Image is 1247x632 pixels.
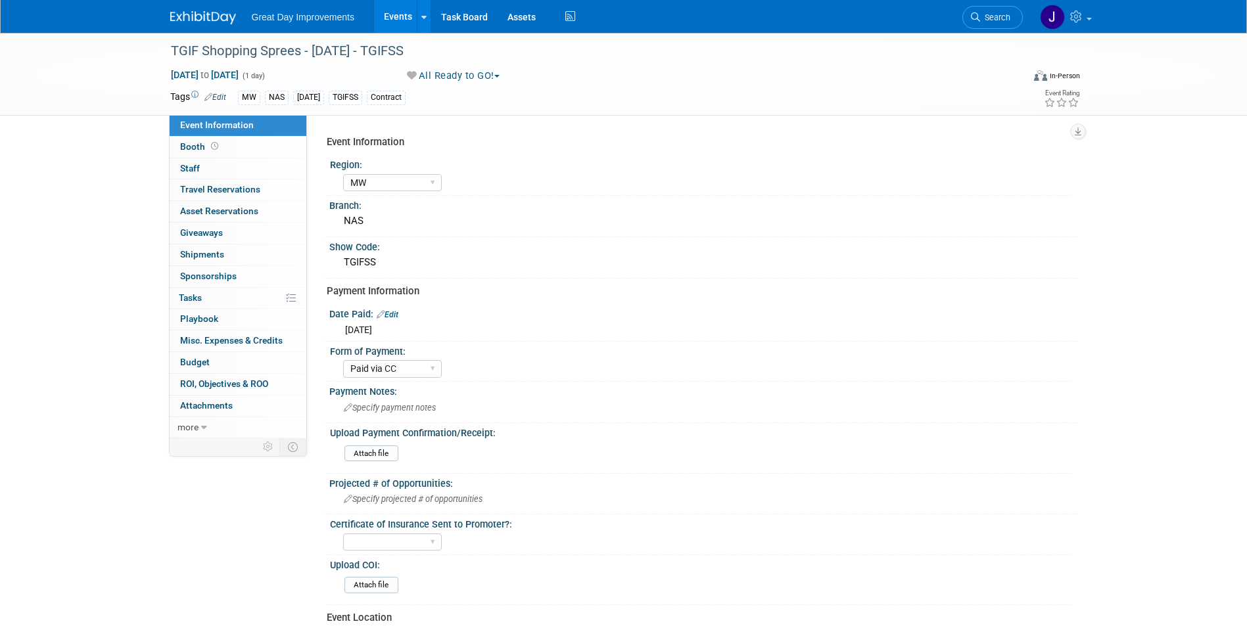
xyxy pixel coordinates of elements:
[241,72,265,80] span: (1 day)
[180,313,218,324] span: Playbook
[1049,71,1080,81] div: In-Person
[293,91,324,104] div: [DATE]
[279,438,306,455] td: Toggle Event Tabs
[170,179,306,200] a: Travel Reservations
[180,249,224,260] span: Shipments
[170,69,239,81] span: [DATE] [DATE]
[945,68,1081,88] div: Event Format
[329,474,1077,490] div: Projected # of Opportunities:
[327,284,1068,298] div: Payment Information
[177,422,199,432] span: more
[962,6,1023,29] a: Search
[166,39,1003,63] div: TGIF Shopping Sprees - [DATE] - TGIFSS
[170,115,306,136] a: Event Information
[330,514,1071,531] div: Certificate of Insurance Sent to Promoter?:
[180,357,210,367] span: Budget
[204,93,226,102] a: Edit
[327,135,1068,149] div: Event Information
[329,196,1077,212] div: Branch:
[329,91,362,104] div: TGIFSS
[377,310,398,319] a: Edit
[180,206,258,216] span: Asset Reservations
[180,120,254,130] span: Event Information
[180,400,233,411] span: Attachments
[170,374,306,395] a: ROI, Objectives & ROO
[170,201,306,222] a: Asset Reservations
[252,12,354,22] span: Great Day Improvements
[180,271,237,281] span: Sponsorships
[330,555,1071,572] div: Upload COI:
[170,309,306,330] a: Playbook
[180,335,283,346] span: Misc. Expenses & Credits
[330,155,1071,171] div: Region:
[170,158,306,179] a: Staff
[170,11,236,24] img: ExhibitDay
[180,141,221,152] span: Booth
[170,90,226,105] td: Tags
[367,91,406,104] div: Contract
[208,141,221,151] span: Booth not reserved yet
[1040,5,1065,30] img: Jennifer Hockstra
[257,438,280,455] td: Personalize Event Tab Strip
[180,227,223,238] span: Giveaways
[344,494,482,504] span: Specify projected # of opportunities
[170,137,306,158] a: Booth
[329,382,1077,398] div: Payment Notes:
[170,417,306,438] a: more
[170,244,306,265] a: Shipments
[327,611,1068,625] div: Event Location
[170,223,306,244] a: Giveaways
[238,91,260,104] div: MW
[344,403,436,413] span: Specify payment notes
[402,69,505,83] button: All Ready to GO!
[1034,70,1047,81] img: Format-Inperson.png
[265,91,289,104] div: NAS
[179,292,202,303] span: Tasks
[345,325,372,335] span: [DATE]
[199,70,211,80] span: to
[170,395,306,417] a: Attachments
[330,423,1071,440] div: Upload Payment Confirmation/Receipt:
[339,211,1068,231] div: NAS
[339,252,1068,273] div: TGIFSS
[329,237,1077,254] div: Show Code:
[180,163,200,173] span: Staff
[180,184,260,194] span: Travel Reservations
[170,288,306,309] a: Tasks
[170,352,306,373] a: Budget
[180,378,268,389] span: ROI, Objectives & ROO
[170,266,306,287] a: Sponsorships
[329,304,1077,321] div: Date Paid:
[330,342,1071,358] div: Form of Payment:
[1044,90,1079,97] div: Event Rating
[170,330,306,351] a: Misc. Expenses & Credits
[980,12,1010,22] span: Search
